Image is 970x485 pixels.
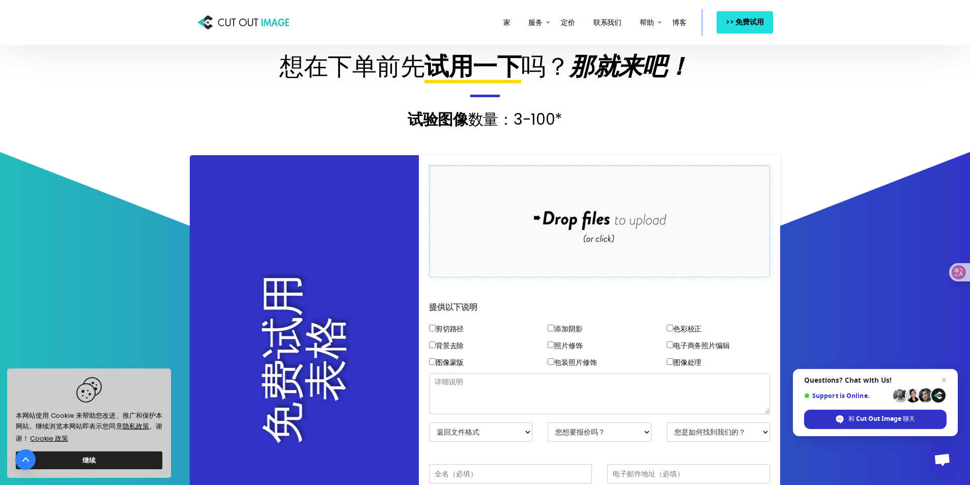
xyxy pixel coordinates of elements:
[569,49,691,83] font: 那就来吧！
[672,17,687,27] font: 博客
[82,456,96,465] font: 继续
[640,17,654,27] font: 帮助
[667,341,673,348] input: 电子商务照片编辑
[408,108,468,130] font: 试验图像
[513,108,562,130] font: 3-100*
[16,411,162,431] font: 本网站使用 Cookie 来帮助您改进、推广和保护本网站。继续浏览本网站即表示您同意
[429,325,436,331] input: 剪切路径
[548,341,554,348] input: 照片修饰
[499,11,515,34] a: 家
[667,358,673,365] input: 图像处理
[279,49,424,83] font: 想在下单前先
[561,17,575,27] font: 定价
[554,357,596,367] font: 包装照片修饰
[804,376,947,384] span: Questions? Chat with Us!
[429,341,436,348] input: 背景去除
[429,464,592,483] input: 全名（必填）
[927,444,958,475] a: 开放式聊天
[548,358,554,365] input: 包装照片修饰
[28,432,69,445] a: 了解有关 Cookie 的更多信息
[673,324,701,334] font: 色彩校正
[521,49,569,83] font: 吗？
[636,11,658,34] a: 帮助
[30,434,68,443] font: Cookie 政策
[429,301,477,313] font: 提供以下说明
[804,410,947,429] span: 和 Cut Out Image 聊天
[16,451,162,469] a: 忽略 cookie 消息
[252,273,312,445] font: 免费试用
[593,17,621,27] font: 联系我们
[667,325,673,331] input: 色彩校正
[197,13,289,32] img: 剪切图像：照片剪切服务提供商
[15,449,36,470] a: 转至顶部
[673,340,730,351] font: 电子商务照片编辑
[16,421,162,443] font: 。谢谢！
[726,17,763,27] font: >> 免费试用
[436,357,464,367] font: 图像蒙版
[429,358,436,365] input: 图像蒙版
[554,324,582,334] font: 添加阴影
[607,464,770,483] input: 电子邮件地址（必填）
[528,17,543,27] font: 服务
[804,392,890,400] span: Support is Online.
[848,414,915,423] span: 和 Cut Out Image 聊天
[717,11,773,33] a: >> 免费试用
[123,421,149,431] a: 隐私政策
[554,340,582,351] font: 照片修饰
[548,325,554,331] input: 添加阴影
[589,11,625,34] a: 联系我们
[668,11,691,34] a: 博客
[436,340,464,351] font: 背景去除
[557,11,579,34] a: 定价
[295,317,356,402] font: 表格
[524,11,547,34] a: 服务
[436,324,464,334] font: 剪切路径
[673,357,701,367] font: 图像处理
[503,17,510,27] font: 家
[468,108,513,130] font: 数量：
[7,368,171,478] div: Cookie同意
[424,49,521,83] font: 试用一下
